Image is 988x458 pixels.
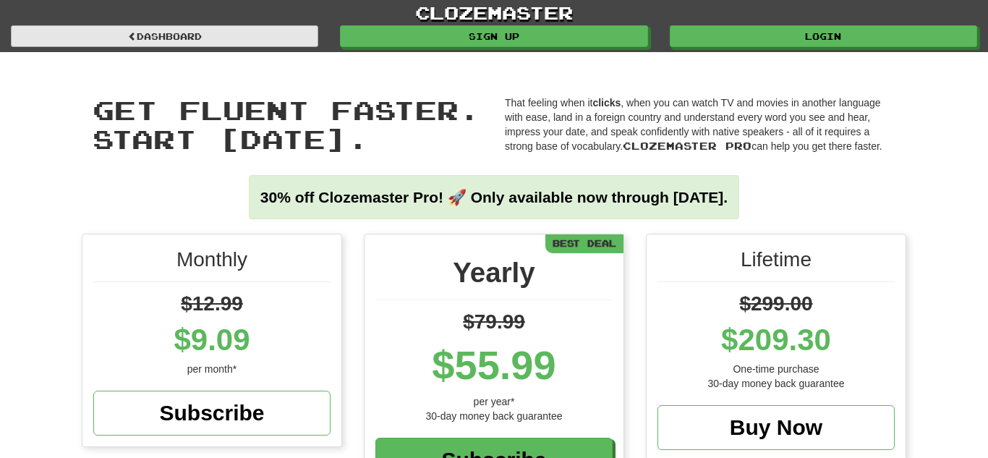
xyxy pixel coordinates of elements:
[463,310,525,333] span: $79.99
[340,25,647,47] a: Sign up
[375,253,613,300] div: Yearly
[375,409,613,423] div: 30-day money back guarantee
[93,318,331,362] div: $9.09
[375,336,613,394] div: $55.99
[657,376,895,391] div: 30-day money back guarantee
[181,292,243,315] span: $12.99
[93,391,331,436] a: Subscribe
[739,292,812,315] span: $299.00
[657,318,895,362] div: $209.30
[375,394,613,409] div: per year*
[93,362,331,376] div: per month*
[505,96,895,153] p: That feeling when it , when you can watch TV and movies in another language with ease, land in a ...
[657,362,895,376] div: One-time purchase
[11,25,318,47] a: Dashboard
[93,94,480,154] span: Get fluent faster. Start [DATE].
[657,245,895,282] div: Lifetime
[592,97,621,109] strong: clicks
[93,245,331,282] div: Monthly
[623,140,751,152] span: Clozemaster Pro
[657,405,895,450] a: Buy Now
[545,234,623,253] div: Best Deal
[670,25,977,47] a: Login
[260,189,728,205] strong: 30% off Clozemaster Pro! 🚀 Only available now through [DATE].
